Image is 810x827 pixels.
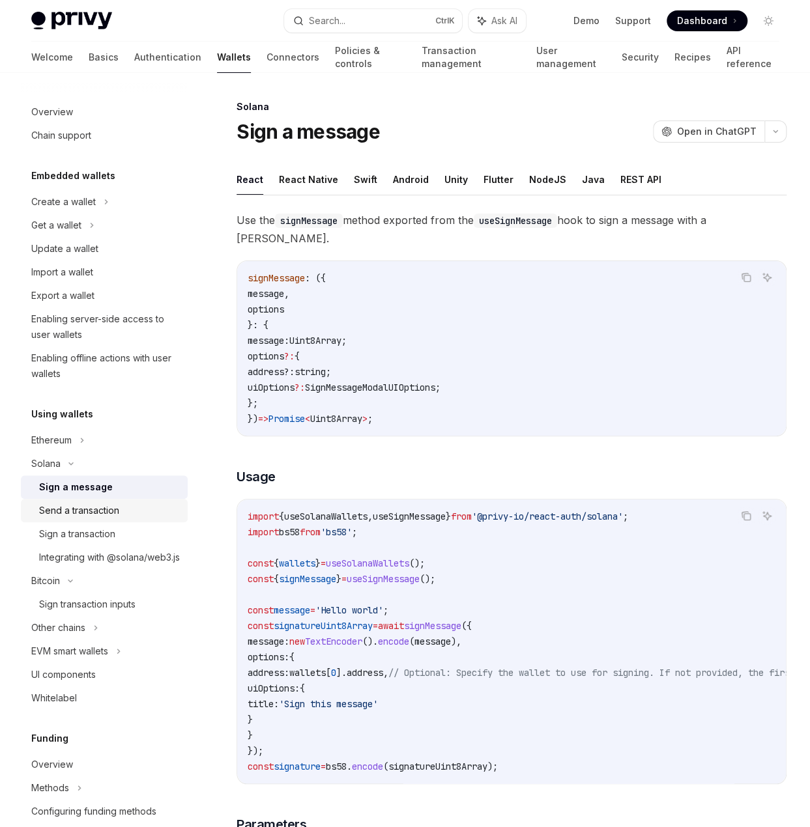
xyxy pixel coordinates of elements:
[39,550,180,565] div: Integrating with @solana/web3.js
[31,194,96,210] div: Create a wallet
[31,690,77,706] div: Whitelabel
[393,164,429,195] button: Android
[759,507,775,524] button: Ask AI
[258,413,268,425] span: =>
[295,382,305,393] span: ?:
[300,682,305,694] span: {
[31,456,61,471] div: Solana
[237,211,787,247] span: Use the method exported from the hook to sign a message with a [PERSON_NAME].
[274,557,279,569] span: {
[274,620,373,632] span: signatureUint8Array
[623,511,628,522] span: ;
[248,729,253,741] span: }
[268,413,305,425] span: Promise
[295,350,300,362] span: {
[409,636,414,647] span: (
[134,42,201,73] a: Authentication
[31,620,85,636] div: Other chains
[248,698,279,710] span: title:
[315,604,383,616] span: 'Hello world'
[326,366,331,378] span: ;
[284,288,289,300] span: ,
[309,13,345,29] div: Search...
[310,413,362,425] span: Uint8Array
[674,42,711,73] a: Recipes
[21,800,188,823] a: Configuring funding methods
[89,42,119,73] a: Basics
[451,636,461,647] span: ),
[305,636,362,647] span: TextEncoder
[487,761,498,772] span: );
[444,164,468,195] button: Unity
[248,714,253,725] span: }
[274,761,321,772] span: signature
[31,104,73,120] div: Overview
[39,479,113,495] div: Sign a message
[274,604,310,616] span: message
[248,303,284,315] span: options
[472,511,623,522] span: '@privy-io/react-auth/solana'
[289,335,341,346] span: Uint8Array
[248,636,289,647] span: message:
[21,237,188,260] a: Update a wallet
[378,620,404,632] span: await
[321,761,326,772] span: =
[326,667,331,679] span: [
[536,42,607,73] a: User management
[677,14,727,27] span: Dashboard
[759,269,775,286] button: Ask AI
[248,366,289,378] span: address?
[352,761,383,772] span: encode
[289,636,305,647] span: new
[469,9,526,33] button: Ask AI
[237,120,380,143] h1: Sign a message
[368,413,373,425] span: ;
[248,667,289,679] span: address:
[529,164,566,195] button: NodeJS
[248,272,305,284] span: signMessage
[653,120,764,143] button: Open in ChatGPT
[289,366,295,378] span: :
[383,604,388,616] span: ;
[373,511,446,522] span: useSignMessage
[310,604,315,616] span: =
[31,804,156,819] div: Configuring funding methods
[21,100,188,124] a: Overview
[21,499,188,522] a: Send a transaction
[335,42,406,73] a: Policies & controls
[248,335,289,346] span: message:
[31,128,91,143] div: Chain support
[435,382,441,393] span: ;
[289,651,295,663] span: {
[315,557,321,569] span: }
[248,620,274,632] span: const
[336,667,347,679] span: ].
[409,557,425,569] span: ();
[491,14,517,27] span: Ask AI
[21,346,188,385] a: Enabling offline actions with user wallets
[21,663,188,686] a: UI components
[620,164,661,195] button: REST API
[279,164,338,195] button: React Native
[21,475,188,499] a: Sign a message
[383,761,388,772] span: (
[279,557,315,569] span: wallets
[404,620,461,632] span: signMessage
[31,350,180,382] div: Enabling offline actions with user wallets
[295,366,326,378] span: string
[758,10,779,31] button: Toggle dark mode
[248,573,274,585] span: const
[21,307,188,346] a: Enabling server-side access to user wallets
[248,557,274,569] span: const
[31,432,72,448] div: Ethereum
[321,557,326,569] span: =
[331,667,336,679] span: 0
[738,269,755,286] button: Copy the contents from the code block
[31,757,73,772] div: Overview
[352,526,357,538] span: ;
[248,288,284,300] span: message
[31,12,112,30] img: light logo
[31,168,115,184] h5: Embedded wallets
[248,382,295,393] span: uiOptions
[237,100,787,113] div: Solana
